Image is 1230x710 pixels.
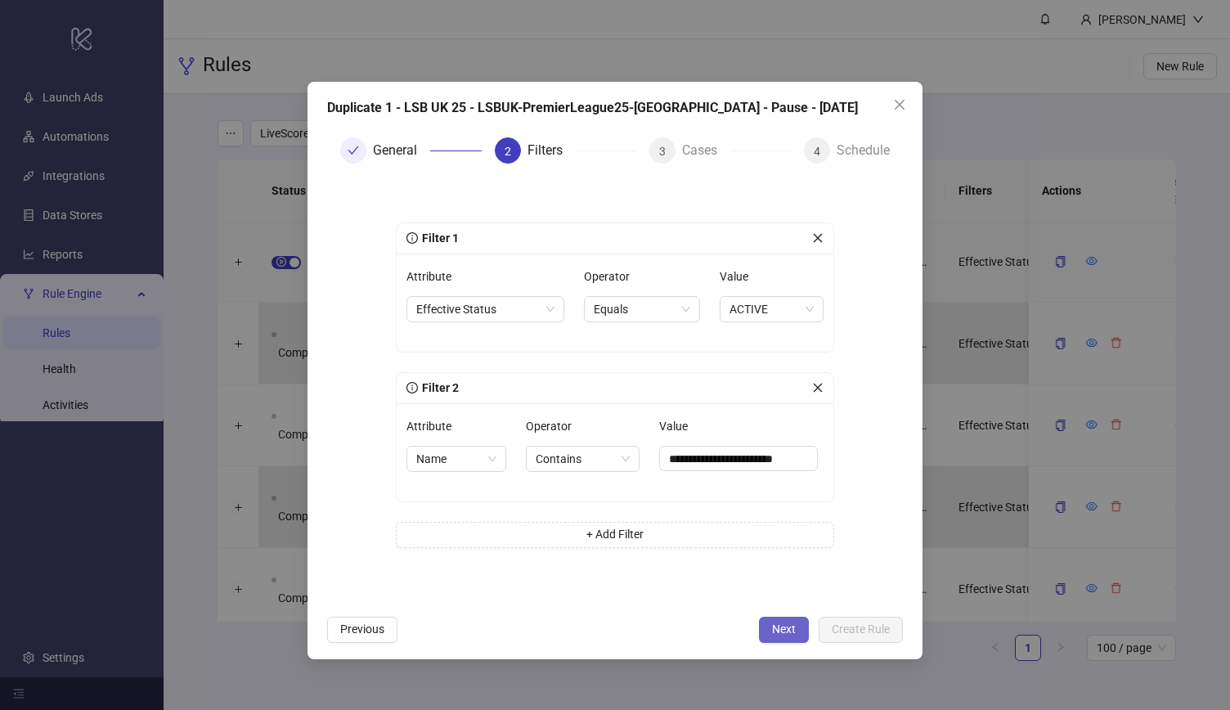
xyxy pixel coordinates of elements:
[536,447,630,471] span: Contains
[682,137,730,164] div: Cases
[406,232,418,244] span: info-circle
[893,98,906,111] span: close
[812,232,824,244] span: close
[406,263,462,290] label: Attribute
[659,413,698,439] label: Value
[720,263,759,290] label: Value
[373,137,430,164] div: General
[418,381,459,394] span: Filter 2
[887,92,913,118] button: Close
[812,382,824,393] span: close
[527,137,576,164] div: Filters
[406,382,418,393] span: info-circle
[659,446,818,471] input: Value
[418,231,459,245] span: Filter 1
[837,137,890,164] div: Schedule
[348,145,359,156] span: check
[584,263,640,290] label: Operator
[659,145,666,158] span: 3
[759,617,809,643] button: Next
[406,413,462,439] label: Attribute
[416,297,554,321] span: Effective Status
[814,145,820,158] span: 4
[327,617,397,643] button: Previous
[772,622,796,636] span: Next
[340,622,384,636] span: Previous
[526,413,582,439] label: Operator
[416,447,496,471] span: Name
[594,297,690,321] span: Equals
[505,145,511,158] span: 2
[729,297,814,321] span: ACTIVE
[327,98,903,118] div: Duplicate 1 - LSB UK 25 - LSBUK-PremierLeague25-[GEOGRAPHIC_DATA] - Pause - [DATE]
[586,528,644,541] span: + Add Filter
[819,617,903,643] button: Create Rule
[396,522,834,548] button: + Add Filter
